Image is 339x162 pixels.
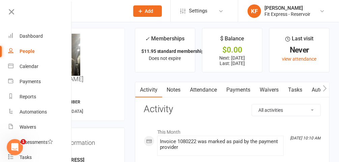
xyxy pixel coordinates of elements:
div: Invoice 1080222 was marked as paid by the payment provider [160,139,281,150]
li: This Month [144,125,321,136]
a: Payments [8,74,72,89]
span: Add [145,8,153,14]
a: Dashboard [8,29,72,44]
strong: $11.95 standard membership [141,48,204,54]
i: [DATE] 10:10 AM [290,136,320,140]
a: Notes [162,82,186,98]
div: $ Balance [220,34,244,46]
a: Waivers [255,82,284,98]
a: Activity [135,82,162,98]
h3: Contact information [41,137,116,146]
h3: [PERSON_NAME] [38,34,119,83]
div: Reports [20,94,36,99]
div: Dashboard [20,33,43,39]
a: Attendance [186,82,222,98]
div: Waivers [20,124,36,130]
span: 1 [21,139,26,144]
div: Calendar [20,64,38,69]
a: Reports [8,89,72,104]
div: Memberships [145,34,185,47]
div: Fit Express - Reservoir [264,11,310,17]
div: Tasks [20,155,32,160]
div: Last visit [285,34,313,46]
h3: Activity [144,104,321,115]
i: ✓ [145,36,150,42]
p: Next: [DATE] Last: [DATE] [208,55,256,66]
a: Waivers [8,120,72,135]
a: Assessments [8,135,72,150]
div: Assessments [20,139,53,145]
a: Payments [222,82,255,98]
iframe: Intercom live chat [7,139,23,155]
div: Never [276,46,323,54]
div: People [20,48,35,54]
div: KF [248,4,261,18]
div: Automations [20,109,47,115]
a: view attendance [282,56,316,62]
a: Tasks [284,82,307,98]
a: Calendar [8,59,72,74]
a: Automations [8,104,72,120]
span: Does not expire [149,56,181,61]
button: Add [133,5,162,17]
div: $0.00 [208,46,256,54]
span: Settings [189,3,207,19]
div: Payments [20,79,41,84]
a: People [8,44,72,59]
div: [PERSON_NAME] [264,5,310,11]
div: Email [43,151,116,158]
input: Search... [40,6,124,16]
